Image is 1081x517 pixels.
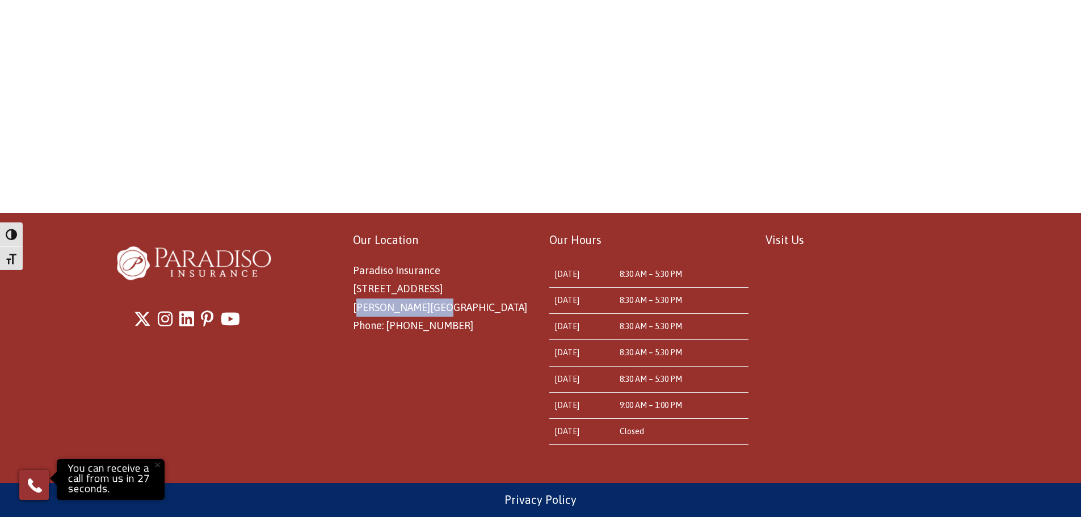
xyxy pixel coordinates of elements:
[620,348,682,357] time: 8:30 AM – 5:30 PM
[201,304,214,334] a: Pinterest
[765,262,965,421] iframe: Paradiso Insurance Location
[620,322,682,331] time: 8:30 AM – 5:30 PM
[614,419,748,445] td: Closed
[620,401,682,410] time: 9:00 AM – 1:00 PM
[504,493,577,506] a: Privacy Policy
[353,230,532,250] p: Our Location
[26,476,44,494] img: Phone icon
[134,304,151,334] a: X
[353,264,527,331] span: Paradiso Insurance [STREET_ADDRESS] [PERSON_NAME][GEOGRAPHIC_DATA] Phone: [PHONE_NUMBER]
[549,230,748,250] p: Our Hours
[549,262,615,288] td: [DATE]
[549,288,615,314] td: [DATE]
[620,296,682,305] time: 8:30 AM – 5:30 PM
[549,340,615,366] td: [DATE]
[620,375,682,384] time: 8:30 AM – 5:30 PM
[549,419,615,445] td: [DATE]
[179,304,194,334] a: LinkedIn
[158,304,173,334] a: Instagram
[60,462,162,497] p: You can receive a call from us in 27 seconds.
[549,314,615,340] td: [DATE]
[221,304,240,334] a: Youtube
[549,392,615,418] td: [DATE]
[765,230,965,250] p: Visit Us
[620,270,682,279] time: 8:30 AM – 5:30 PM
[145,452,170,477] button: Close
[549,366,615,392] td: [DATE]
